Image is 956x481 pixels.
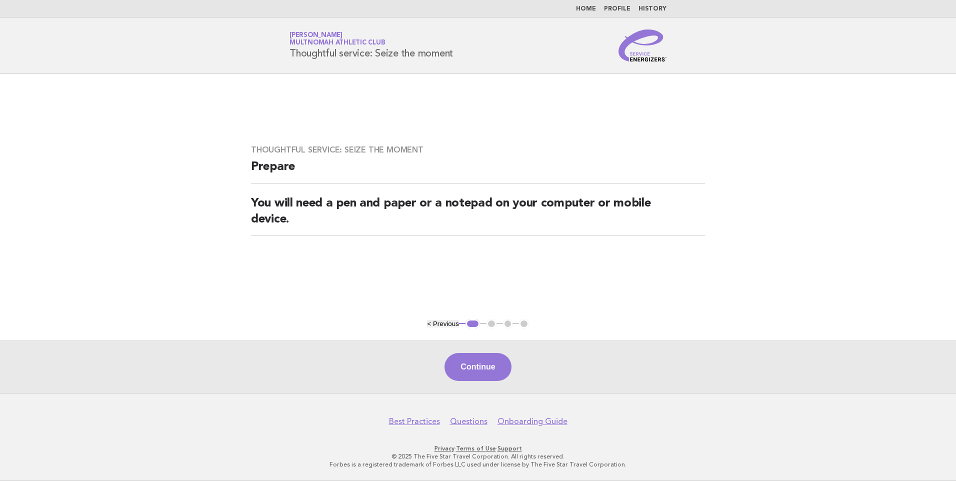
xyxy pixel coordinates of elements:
[172,452,784,460] p: © 2025 The Five Star Travel Corporation. All rights reserved.
[497,445,522,452] a: Support
[434,445,454,452] a: Privacy
[450,416,487,426] a: Questions
[604,6,630,12] a: Profile
[456,445,496,452] a: Terms of Use
[638,6,666,12] a: History
[444,353,511,381] button: Continue
[289,32,453,58] h1: Thoughtful service: Seize the moment
[251,159,705,183] h2: Prepare
[576,6,596,12] a: Home
[289,32,385,46] a: [PERSON_NAME]Multnomah Athletic Club
[497,416,567,426] a: Onboarding Guide
[172,460,784,468] p: Forbes is a registered trademark of Forbes LLC used under license by The Five Star Travel Corpora...
[618,29,666,61] img: Service Energizers
[427,320,458,327] button: < Previous
[172,444,784,452] p: · ·
[251,145,705,155] h3: Thoughtful service: Seize the moment
[465,319,480,329] button: 1
[289,40,385,46] span: Multnomah Athletic Club
[251,195,705,236] h2: You will need a pen and paper or a notepad on your computer or mobile device.
[389,416,440,426] a: Best Practices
